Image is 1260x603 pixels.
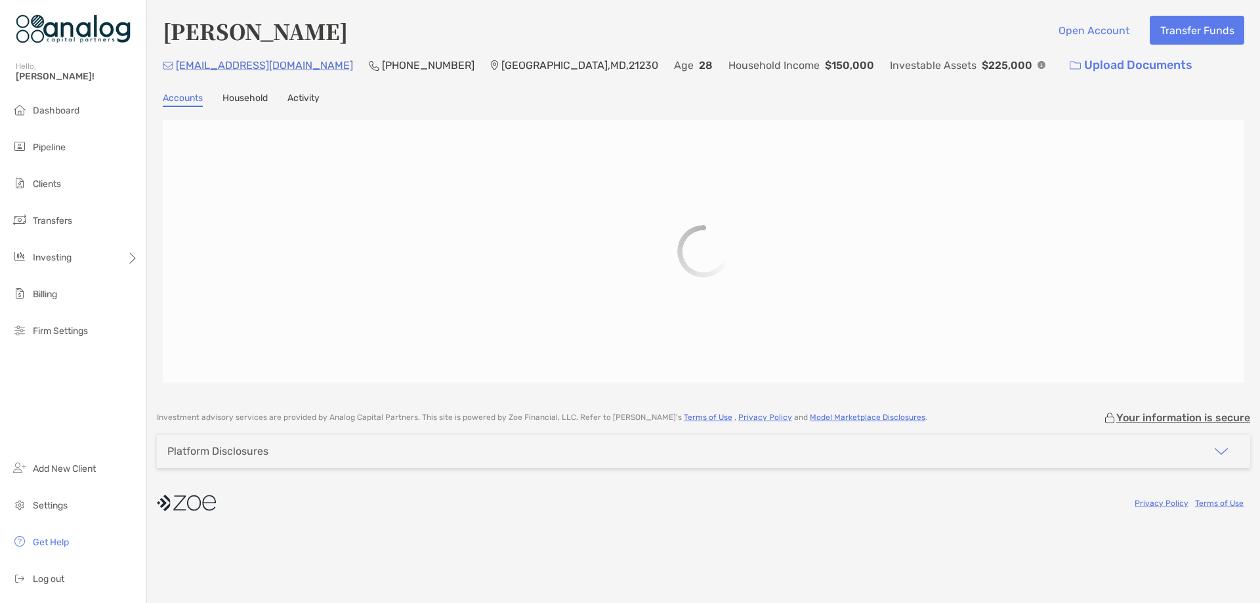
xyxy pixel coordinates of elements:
[1213,444,1229,459] img: icon arrow
[1195,499,1244,508] a: Terms of Use
[12,102,28,117] img: dashboard icon
[12,285,28,301] img: billing icon
[1070,61,1081,70] img: button icon
[167,445,268,457] div: Platform Disclosures
[738,413,792,422] a: Privacy Policy
[33,142,66,153] span: Pipeline
[674,57,694,73] p: Age
[222,93,268,107] a: Household
[287,93,320,107] a: Activity
[12,533,28,549] img: get-help icon
[33,105,79,116] span: Dashboard
[1135,499,1188,508] a: Privacy Policy
[157,488,216,518] img: company logo
[33,325,88,337] span: Firm Settings
[12,138,28,154] img: pipeline icon
[16,5,131,52] img: Zoe Logo
[699,57,713,73] p: 28
[1150,16,1244,45] button: Transfer Funds
[157,413,927,423] p: Investment advisory services are provided by Analog Capital Partners . This site is powered by Zo...
[1116,411,1250,424] p: Your information is secure
[890,57,976,73] p: Investable Assets
[1048,16,1139,45] button: Open Account
[1038,61,1045,69] img: Info Icon
[33,252,72,263] span: Investing
[163,93,203,107] a: Accounts
[12,497,28,512] img: settings icon
[728,57,820,73] p: Household Income
[501,57,658,73] p: [GEOGRAPHIC_DATA] , MD , 21230
[369,60,379,71] img: Phone Icon
[163,62,173,70] img: Email Icon
[33,463,96,474] span: Add New Client
[12,212,28,228] img: transfers icon
[33,537,69,548] span: Get Help
[982,57,1032,73] p: $225,000
[33,178,61,190] span: Clients
[33,573,64,585] span: Log out
[490,60,499,71] img: Location Icon
[12,322,28,338] img: firm-settings icon
[16,71,138,82] span: [PERSON_NAME]!
[12,570,28,586] img: logout icon
[163,16,348,46] h4: [PERSON_NAME]
[12,175,28,191] img: clients icon
[810,413,925,422] a: Model Marketplace Disclosures
[33,215,72,226] span: Transfers
[684,413,732,422] a: Terms of Use
[1061,51,1201,79] a: Upload Documents
[12,249,28,264] img: investing icon
[12,460,28,476] img: add_new_client icon
[382,57,474,73] p: [PHONE_NUMBER]
[33,500,68,511] span: Settings
[825,57,874,73] p: $150,000
[33,289,57,300] span: Billing
[176,57,353,73] p: [EMAIL_ADDRESS][DOMAIN_NAME]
